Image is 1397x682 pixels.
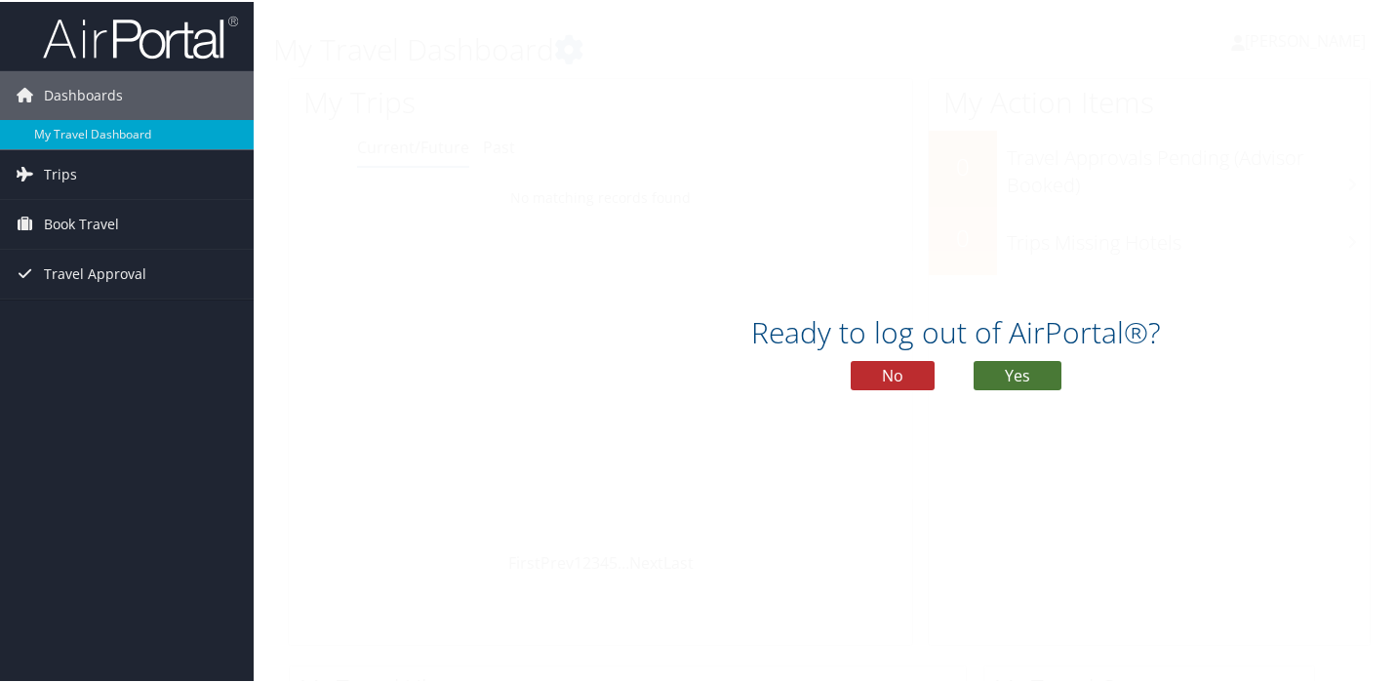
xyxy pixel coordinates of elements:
[44,198,119,247] span: Book Travel
[974,359,1061,388] button: Yes
[851,359,935,388] button: No
[44,148,77,197] span: Trips
[44,248,146,297] span: Travel Approval
[43,13,238,59] img: airportal-logo.png
[44,69,123,118] span: Dashboards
